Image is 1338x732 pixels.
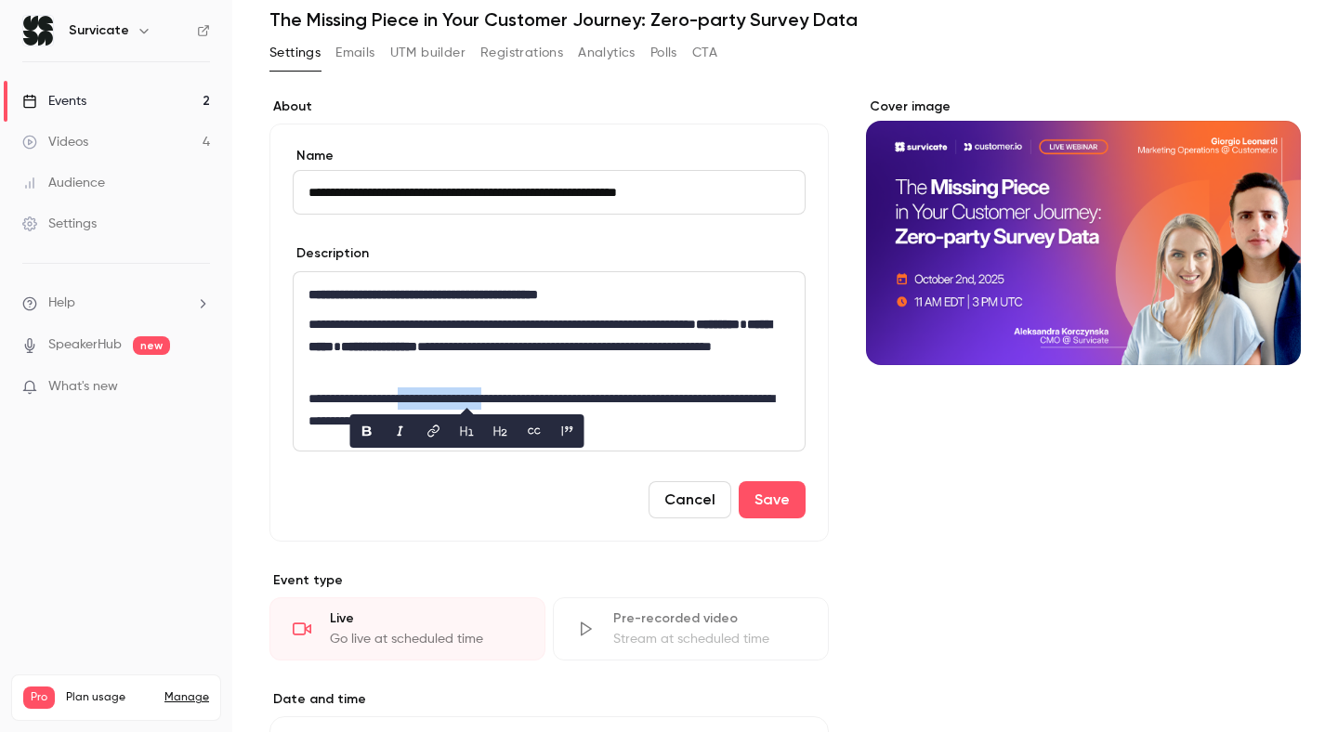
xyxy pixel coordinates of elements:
[293,271,806,451] section: description
[649,481,731,518] button: Cancel
[23,16,53,46] img: Survicate
[386,416,415,446] button: italic
[23,686,55,709] span: Pro
[294,272,805,451] div: editor
[22,133,88,151] div: Videos
[293,147,806,165] label: Name
[553,597,829,660] div: Pre-recorded videoStream at scheduled time
[866,98,1301,116] label: Cover image
[48,335,122,355] a: SpeakerHub
[293,244,369,263] label: Description
[269,597,545,660] div: LiveGo live at scheduled time
[188,379,210,396] iframe: Noticeable Trigger
[330,609,522,628] div: Live
[613,630,806,648] div: Stream at scheduled time
[133,336,170,355] span: new
[269,571,829,590] p: Event type
[48,377,118,397] span: What's new
[352,416,382,446] button: bold
[692,38,717,68] button: CTA
[419,416,449,446] button: link
[480,38,563,68] button: Registrations
[739,481,806,518] button: Save
[613,609,806,628] div: Pre-recorded video
[269,8,1301,31] h1: The Missing Piece in Your Customer Journey: Zero-party Survey Data
[22,174,105,192] div: Audience
[330,630,522,648] div: Go live at scheduled time
[269,690,829,709] label: Date and time
[269,98,829,116] label: About
[390,38,466,68] button: UTM builder
[269,38,321,68] button: Settings
[578,38,636,68] button: Analytics
[335,38,374,68] button: Emails
[164,690,209,705] a: Manage
[22,215,97,233] div: Settings
[48,294,75,313] span: Help
[650,38,677,68] button: Polls
[69,21,129,40] h6: Survicate
[22,294,210,313] li: help-dropdown-opener
[553,416,583,446] button: blockquote
[66,690,153,705] span: Plan usage
[866,98,1301,365] section: Cover image
[22,92,86,111] div: Events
